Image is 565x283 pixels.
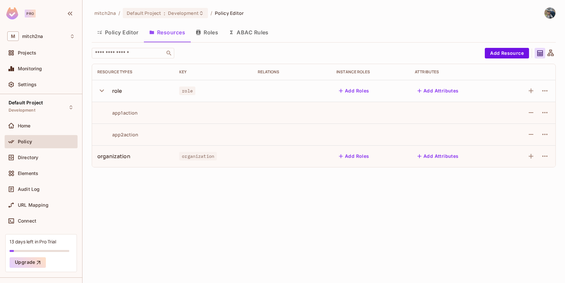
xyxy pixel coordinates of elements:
div: Resource Types [97,69,169,75]
span: organization [179,152,217,160]
div: role [112,87,122,94]
button: Add Resource [485,48,529,58]
button: Add Attributes [415,86,461,96]
span: Policy Editor [215,10,244,16]
span: Default Project [127,10,161,16]
span: Development [168,10,198,16]
span: Development [9,108,35,113]
span: Workspace: mitch2na [22,34,43,39]
div: Attributes [415,69,495,75]
button: Resources [144,24,190,41]
li: / [211,10,212,16]
span: Default Project [9,100,43,105]
span: Settings [18,82,37,87]
button: Upgrade [10,257,46,268]
div: 13 days left in Pro Trial [10,238,56,245]
div: organization [97,153,130,160]
span: Home [18,123,31,128]
div: app2action [97,131,139,138]
span: Policy [18,139,32,144]
div: Pro [25,10,36,18]
div: Relations [258,69,326,75]
span: : [163,11,166,16]
button: Roles [190,24,223,41]
span: Projects [18,50,36,55]
button: Policy Editor [92,24,144,41]
div: app1action [97,110,138,116]
button: Add Attributes [415,151,461,161]
span: role [179,87,195,95]
button: ABAC Rules [223,24,274,41]
button: Add Roles [336,151,372,161]
span: Audit Log [18,187,40,192]
li: / [118,10,120,16]
button: Add Roles [336,86,372,96]
span: the active workspace [94,10,116,16]
img: SReyMgAAAABJRU5ErkJggg== [6,7,18,19]
span: Directory [18,155,38,160]
span: M [7,31,19,41]
div: Key [179,69,247,75]
span: Monitoring [18,66,42,71]
span: Connect [18,218,36,224]
span: URL Mapping [18,202,49,208]
span: Elements [18,171,38,176]
div: Instance roles [336,69,404,75]
img: Nicholas Mitchell [545,8,555,18]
